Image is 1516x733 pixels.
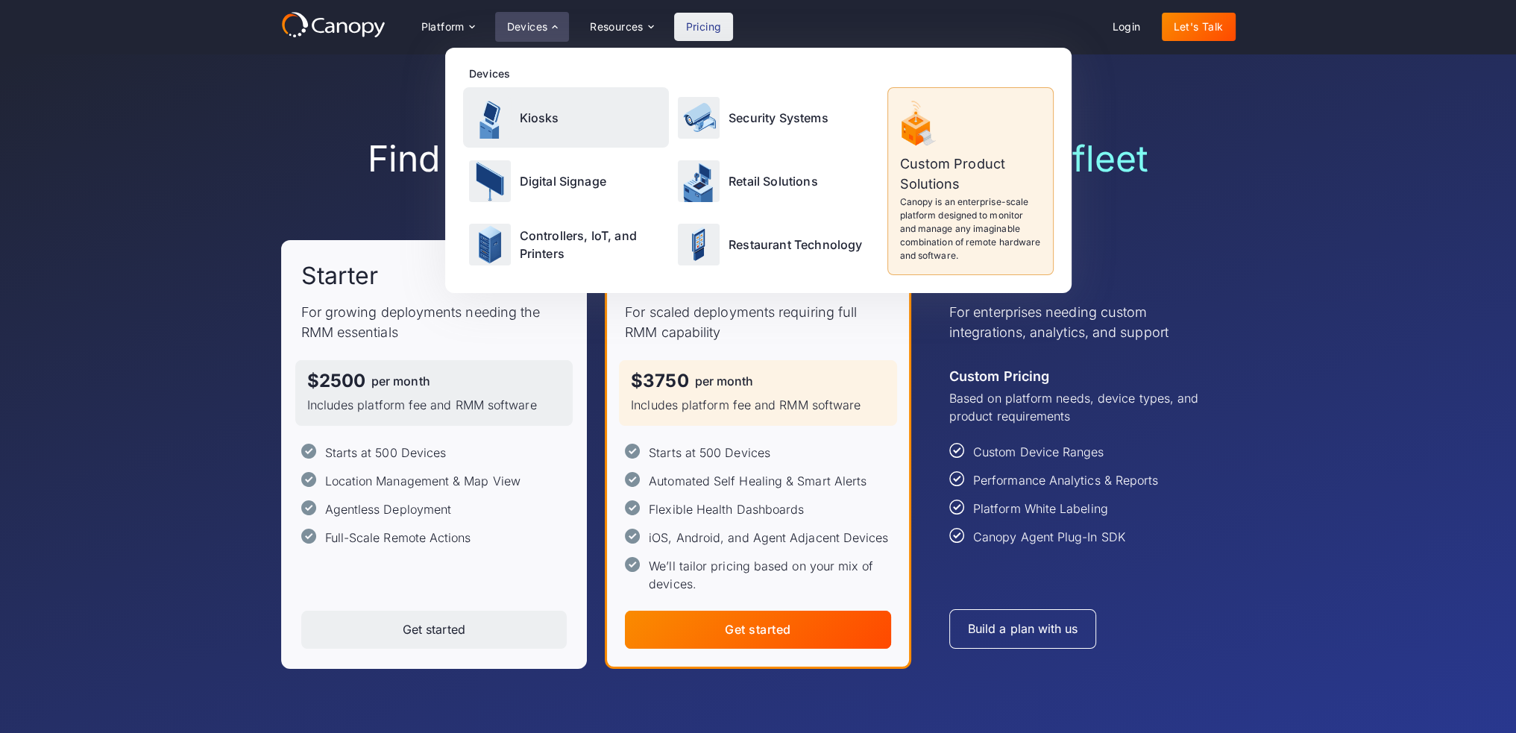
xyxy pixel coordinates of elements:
[307,372,365,390] div: $2500
[1101,13,1153,41] a: Login
[900,195,1041,262] p: Canopy is an enterprise-scale platform designed to monitor and manage any imaginable combination ...
[973,471,1158,489] div: Performance Analytics & Reports
[520,227,664,262] p: Controllers, IoT, and Printers
[625,302,891,342] p: For scaled deployments requiring full RMM capability
[520,109,559,127] p: Kiosks
[507,22,548,32] div: Devices
[973,528,1125,546] div: Canopy Agent Plug-In SDK
[949,389,1215,425] p: Based on platform needs, device types, and product requirements
[445,48,1072,293] nav: Devices
[325,472,520,490] div: Location Management & Map View
[949,302,1215,342] p: For enterprises needing custom integrations, analytics, and support
[973,443,1104,461] div: Custom Device Ranges
[649,500,804,518] div: Flexible Health Dashboards
[729,109,828,127] p: Security Systems
[325,529,471,547] div: Full-Scale Remote Actions
[281,137,1236,180] h1: Find the right plan for
[649,472,866,490] div: Automated Self Healing & Smart Alerts
[1162,13,1236,41] a: Let's Talk
[900,154,1041,194] p: Custom Product Solutions
[469,66,1054,81] div: Devices
[403,623,465,637] div: Get started
[325,500,452,518] div: Agentless Deployment
[325,444,447,462] div: Starts at 500 Devices
[695,375,754,387] div: per month
[649,444,770,462] div: Starts at 500 Devices
[725,623,790,637] div: Get started
[949,366,1049,386] div: Custom Pricing
[301,611,567,649] a: Get started
[409,12,486,42] div: Platform
[625,611,891,649] a: Get started
[371,375,430,387] div: per month
[674,13,734,41] a: Pricing
[649,557,891,593] div: We’ll tailor pricing based on your mix of devices.
[463,215,670,275] a: Controllers, IoT, and Printers
[520,172,606,190] p: Digital Signage
[495,12,570,42] div: Devices
[590,22,644,32] div: Resources
[729,172,818,190] p: Retail Solutions
[301,260,379,292] h2: Starter
[631,372,688,390] div: $3750
[672,151,878,211] a: Retail Solutions
[421,22,465,32] div: Platform
[672,215,878,275] a: Restaurant Technology
[463,87,670,148] a: Kiosks
[973,500,1108,517] div: Platform White Labeling
[463,151,670,211] a: Digital Signage
[301,302,567,342] p: For growing deployments needing the RMM essentials
[968,622,1078,636] div: Build a plan with us
[649,529,888,547] div: iOS, Android, and Agent Adjacent Devices
[307,396,562,414] p: Includes platform fee and RMM software
[631,396,885,414] p: Includes platform fee and RMM software
[672,87,878,148] a: Security Systems
[949,609,1097,649] a: Build a plan with us
[729,236,862,254] p: Restaurant Technology
[887,87,1054,275] a: Custom Product SolutionsCanopy is an enterprise-scale platform designed to monitor and manage any...
[578,12,664,42] div: Resources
